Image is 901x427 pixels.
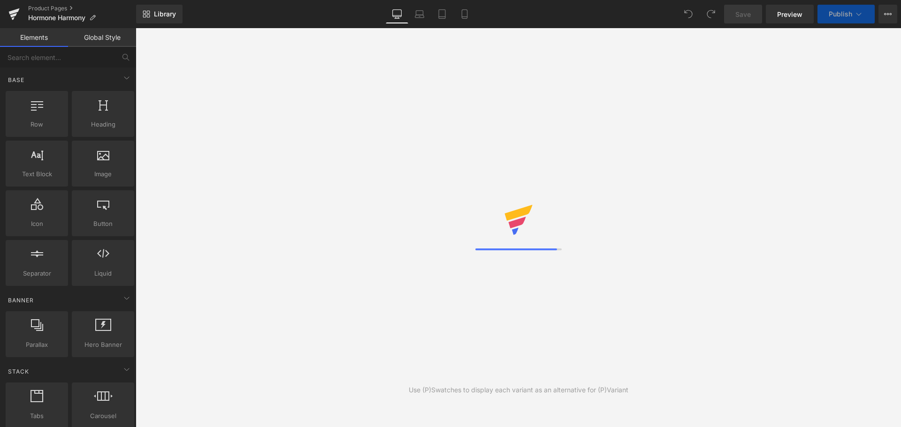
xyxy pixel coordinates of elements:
a: Desktop [386,5,408,23]
button: Redo [702,5,720,23]
span: Hormone Harmony [28,14,85,22]
span: Carousel [75,411,131,421]
button: Publish [817,5,875,23]
a: Tablet [431,5,453,23]
a: Product Pages [28,5,136,12]
span: Hero Banner [75,340,131,350]
a: Preview [766,5,814,23]
span: Tabs [8,411,65,421]
a: Laptop [408,5,431,23]
span: Preview [777,9,802,19]
a: Global Style [68,28,136,47]
span: Base [7,75,25,84]
span: Parallax [8,340,65,350]
span: Publish [829,10,852,18]
span: Image [75,169,131,179]
span: Banner [7,296,35,305]
a: New Library [136,5,183,23]
button: Undo [679,5,698,23]
span: Button [75,219,131,229]
span: Library [154,10,176,18]
div: Use (P)Swatches to display each variant as an alternative for (P)Variant [409,385,628,395]
span: Icon [8,219,65,229]
button: More [878,5,897,23]
span: Save [735,9,751,19]
span: Row [8,120,65,129]
span: Text Block [8,169,65,179]
a: Mobile [453,5,476,23]
span: Heading [75,120,131,129]
span: Liquid [75,269,131,278]
span: Stack [7,367,30,376]
span: Separator [8,269,65,278]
